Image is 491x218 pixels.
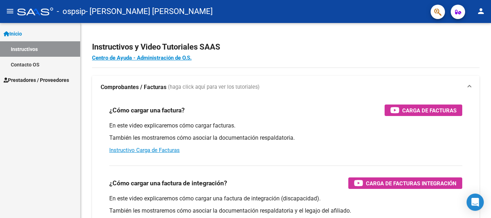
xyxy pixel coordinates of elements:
[92,40,479,54] h2: Instructivos y Video Tutoriales SAAS
[109,195,462,203] p: En este video explicaremos cómo cargar una factura de integración (discapacidad).
[477,7,485,15] mat-icon: person
[109,105,185,115] h3: ¿Cómo cargar una factura?
[109,207,462,215] p: También les mostraremos cómo asociar la documentación respaldatoria y el legajo del afiliado.
[385,105,462,116] button: Carga de Facturas
[4,30,22,38] span: Inicio
[86,4,213,19] span: - [PERSON_NAME] [PERSON_NAME]
[402,106,456,115] span: Carga de Facturas
[109,134,462,142] p: También les mostraremos cómo asociar la documentación respaldatoria.
[366,179,456,188] span: Carga de Facturas Integración
[101,83,166,91] strong: Comprobantes / Facturas
[92,55,192,61] a: Centro de Ayuda - Administración de O.S.
[4,76,69,84] span: Prestadores / Proveedores
[92,76,479,99] mat-expansion-panel-header: Comprobantes / Facturas (haga click aquí para ver los tutoriales)
[109,147,180,153] a: Instructivo Carga de Facturas
[109,122,462,130] p: En este video explicaremos cómo cargar facturas.
[6,7,14,15] mat-icon: menu
[168,83,260,91] span: (haga click aquí para ver los tutoriales)
[57,4,86,19] span: - ospsip
[348,177,462,189] button: Carga de Facturas Integración
[109,178,227,188] h3: ¿Cómo cargar una factura de integración?
[467,194,484,211] div: Open Intercom Messenger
